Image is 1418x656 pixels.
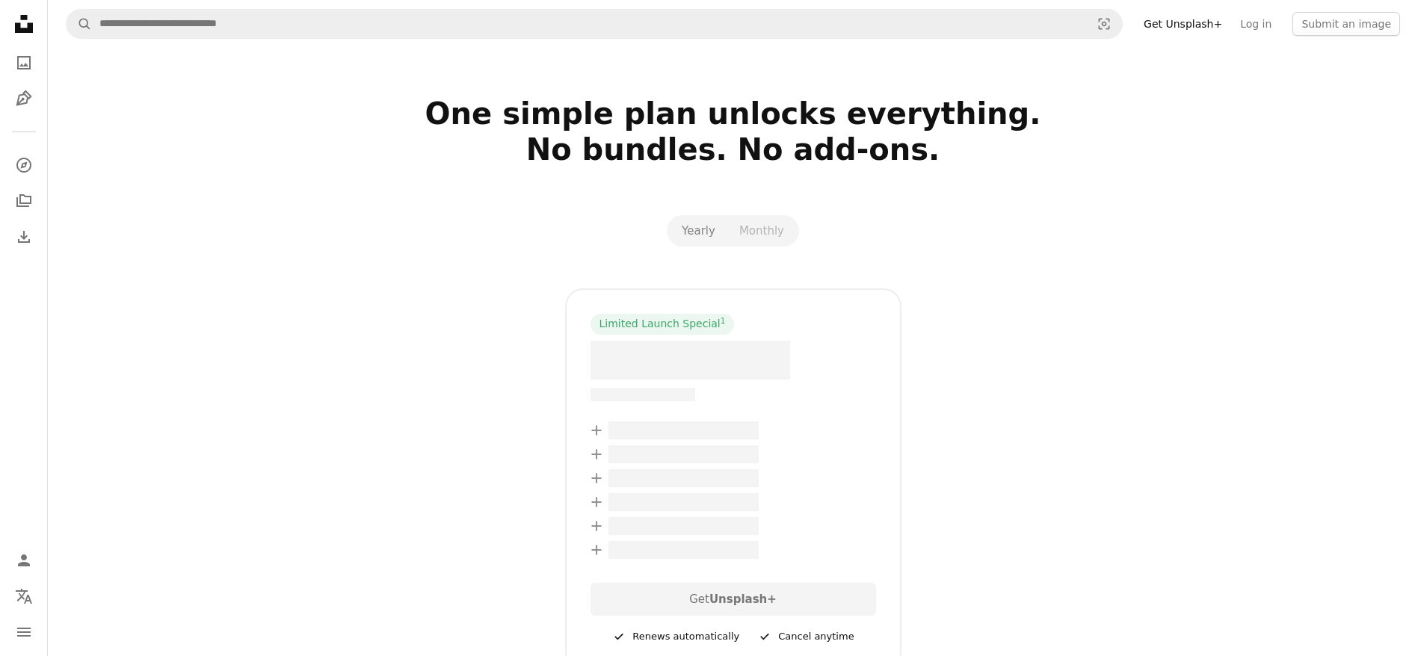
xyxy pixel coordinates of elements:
form: Find visuals sitewide [66,9,1123,39]
a: Home — Unsplash [9,9,39,42]
span: – –––– –––– ––– ––– –––– –––– [608,469,759,487]
button: Yearly [670,218,727,244]
div: Cancel anytime [757,628,854,646]
div: Renews automatically [611,628,739,646]
div: Limited Launch Special [591,314,735,335]
h2: One simple plan unlocks everything. No bundles. No add-ons. [252,96,1215,203]
span: – –––– –––– ––– ––– –––– –––– [608,517,759,535]
a: 1 [718,317,729,332]
span: – –––– –––– ––– ––– –––– –––– [608,445,759,463]
span: –– –––– –––– –––– –– [591,388,696,401]
sup: 1 [721,316,726,325]
strong: Unsplash+ [709,592,777,606]
button: Language [9,581,39,611]
button: Search Unsplash [67,10,92,38]
a: Log in / Sign up [9,545,39,575]
a: Illustrations [9,84,39,114]
a: Get Unsplash+ [1135,12,1231,36]
span: – –––– ––––. [591,341,791,380]
a: Log in [1231,12,1280,36]
span: – –––– –––– ––– ––– –––– –––– [608,493,759,511]
a: Download History [9,222,39,252]
button: Visual search [1086,10,1122,38]
div: Get [591,583,876,616]
a: Collections [9,186,39,216]
a: Explore [9,150,39,180]
span: – –––– –––– ––– ––– –––– –––– [608,421,759,439]
span: – –––– –––– ––– ––– –––– –––– [608,541,759,559]
button: Menu [9,617,39,647]
a: Photos [9,48,39,78]
button: Submit an image [1292,12,1400,36]
button: Monthly [727,218,796,244]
